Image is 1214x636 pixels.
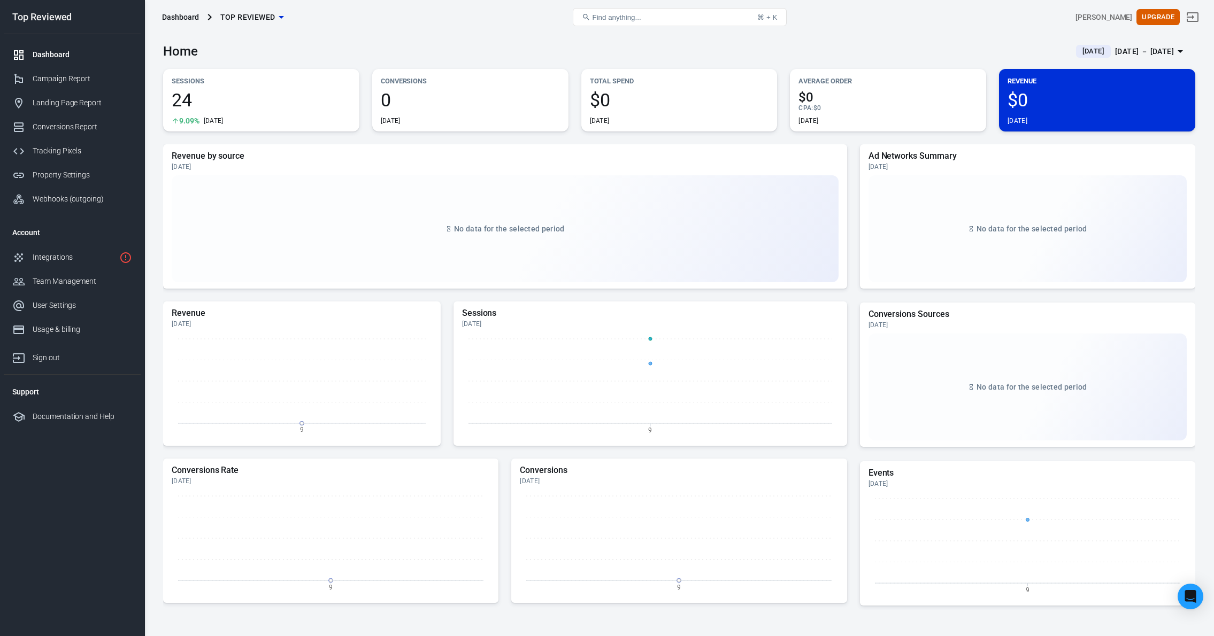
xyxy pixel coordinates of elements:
[33,145,132,157] div: Tracking Pixels
[869,321,1187,329] div: [DATE]
[1178,584,1203,609] div: Open Intercom Messenger
[1026,586,1029,593] tspan: 9
[119,251,132,264] svg: 1 networks not verified yet
[1008,75,1187,87] p: Revenue
[1075,12,1132,23] div: Account id: vBYNLn0g
[462,308,839,319] h5: Sessions
[33,252,115,263] div: Integrations
[4,12,141,22] div: Top Reviewed
[4,342,141,370] a: Sign out
[590,75,769,87] p: Total Spend
[172,91,351,109] span: 24
[798,117,818,125] div: [DATE]
[172,477,490,485] div: [DATE]
[220,11,275,24] span: Top Reviewed
[869,151,1187,161] h5: Ad Networks Summary
[172,151,839,161] h5: Revenue by source
[4,220,141,245] li: Account
[163,44,198,59] h3: Home
[869,479,1187,488] div: [DATE]
[590,91,769,109] span: $0
[381,117,401,125] div: [DATE]
[172,162,839,171] div: [DATE]
[4,43,141,67] a: Dashboard
[573,8,787,26] button: Find anything...⌘ + K
[33,49,132,60] div: Dashboard
[520,465,838,476] h5: Conversions
[33,121,132,133] div: Conversions Report
[1008,117,1027,125] div: [DATE]
[300,426,304,433] tspan: 9
[590,117,610,125] div: [DATE]
[1136,9,1180,26] button: Upgrade
[1180,4,1205,30] a: Sign out
[813,104,821,112] span: $0
[381,91,560,109] span: 0
[33,352,132,363] div: Sign out
[798,91,978,104] span: $0
[798,75,978,87] p: Average Order
[648,426,652,433] tspan: 9
[4,245,141,269] a: Integrations
[1008,91,1187,109] span: $0
[454,224,564,233] span: No data for the selected period
[1115,45,1174,58] div: [DATE] － [DATE]
[33,411,132,422] div: Documentation and Help
[33,324,132,335] div: Usage & billing
[869,162,1187,171] div: [DATE]
[1067,43,1195,60] button: [DATE][DATE] － [DATE]
[172,465,490,476] h5: Conversions Rate
[977,383,1087,391] span: No data for the selected period
[33,97,132,108] div: Landing Page Report
[4,115,141,139] a: Conversions Report
[216,7,288,27] button: Top Reviewed
[869,309,1187,320] h5: Conversions Sources
[162,12,199,22] div: Dashboard
[4,139,141,163] a: Tracking Pixels
[798,104,813,112] span: CPA :
[172,75,351,87] p: Sessions
[462,320,839,328] div: [DATE]
[4,317,141,342] a: Usage & billing
[593,13,641,21] span: Find anything...
[757,13,777,21] div: ⌘ + K
[33,73,132,84] div: Campaign Report
[4,91,141,115] a: Landing Page Report
[520,477,838,485] div: [DATE]
[4,187,141,211] a: Webhooks (outgoing)
[4,163,141,187] a: Property Settings
[4,67,141,91] a: Campaign Report
[381,75,560,87] p: Conversions
[1078,46,1109,57] span: [DATE]
[33,276,132,287] div: Team Management
[677,583,681,591] tspan: 9
[33,193,132,205] div: Webhooks (outgoing)
[33,300,132,311] div: User Settings
[329,583,333,591] tspan: 9
[4,293,141,317] a: User Settings
[179,117,199,125] span: 9.09%
[869,468,1187,478] h5: Events
[172,308,432,319] h5: Revenue
[33,169,132,181] div: Property Settings
[4,269,141,293] a: Team Management
[977,224,1087,233] span: No data for the selected period
[4,379,141,405] li: Support
[204,117,224,125] div: [DATE]
[172,320,432,328] div: [DATE]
